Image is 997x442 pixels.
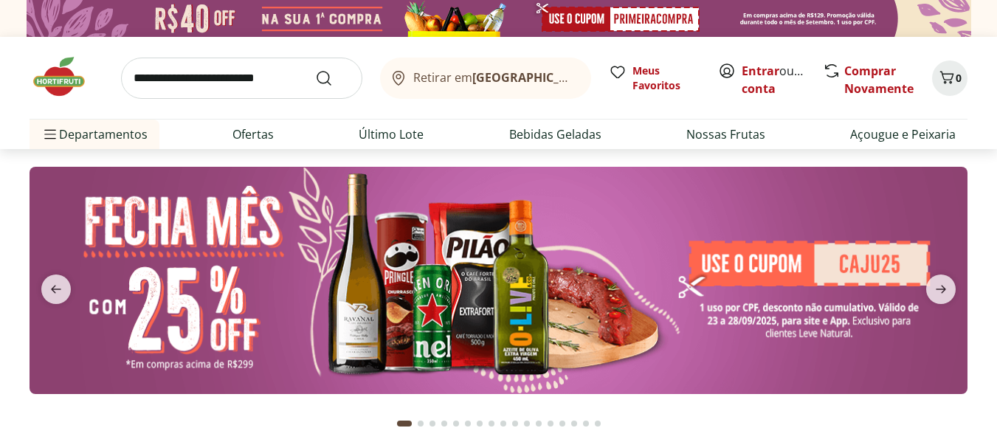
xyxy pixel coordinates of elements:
[30,274,83,304] button: previous
[686,125,765,143] a: Nossas Frutas
[30,167,967,394] img: banana
[742,63,779,79] a: Entrar
[742,63,823,97] a: Criar conta
[521,406,533,441] button: Go to page 11 from fs-carousel
[592,406,604,441] button: Go to page 17 from fs-carousel
[394,406,415,441] button: Current page from fs-carousel
[121,58,362,99] input: search
[41,117,59,152] button: Menu
[850,125,956,143] a: Açougue e Peixaria
[509,406,521,441] button: Go to page 10 from fs-carousel
[932,61,967,96] button: Carrinho
[380,58,591,99] button: Retirar em[GEOGRAPHIC_DATA]/[GEOGRAPHIC_DATA]
[914,274,967,304] button: next
[545,406,556,441] button: Go to page 13 from fs-carousel
[556,406,568,441] button: Go to page 14 from fs-carousel
[415,406,427,441] button: Go to page 2 from fs-carousel
[472,69,721,86] b: [GEOGRAPHIC_DATA]/[GEOGRAPHIC_DATA]
[41,117,148,152] span: Departamentos
[632,63,700,93] span: Meus Favoritos
[427,406,438,441] button: Go to page 3 from fs-carousel
[742,62,807,97] span: ou
[497,406,509,441] button: Go to page 9 from fs-carousel
[609,63,700,93] a: Meus Favoritos
[359,125,424,143] a: Último Lote
[413,71,576,84] span: Retirar em
[580,406,592,441] button: Go to page 16 from fs-carousel
[474,406,486,441] button: Go to page 7 from fs-carousel
[486,406,497,441] button: Go to page 8 from fs-carousel
[509,125,601,143] a: Bebidas Geladas
[533,406,545,441] button: Go to page 12 from fs-carousel
[568,406,580,441] button: Go to page 15 from fs-carousel
[30,55,103,99] img: Hortifruti
[315,69,351,87] button: Submit Search
[232,125,274,143] a: Ofertas
[450,406,462,441] button: Go to page 5 from fs-carousel
[462,406,474,441] button: Go to page 6 from fs-carousel
[438,406,450,441] button: Go to page 4 from fs-carousel
[844,63,914,97] a: Comprar Novamente
[956,71,962,85] span: 0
